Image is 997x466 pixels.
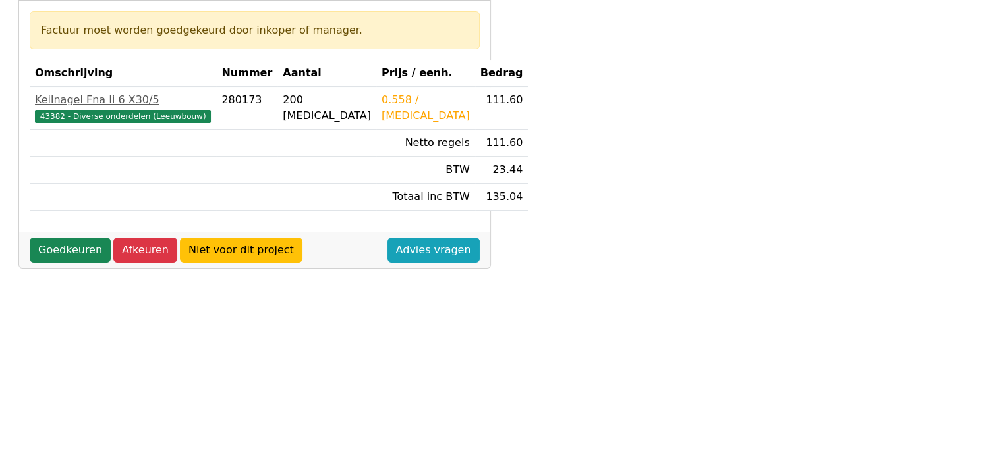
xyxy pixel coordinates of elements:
td: 23.44 [475,157,528,184]
th: Aantal [277,60,376,87]
td: Totaal inc BTW [376,184,475,211]
th: Prijs / eenh. [376,60,475,87]
td: 111.60 [475,87,528,130]
a: Advies vragen [387,238,480,263]
a: Keilnagel Fna Ii 6 X30/543382 - Diverse onderdelen (Leeuwbouw) [35,92,211,124]
td: 111.60 [475,130,528,157]
div: 0.558 / [MEDICAL_DATA] [382,92,470,124]
a: Niet voor dit project [180,238,302,263]
th: Bedrag [475,60,528,87]
a: Afkeuren [113,238,177,263]
div: 200 [MEDICAL_DATA] [283,92,371,124]
div: Factuur moet worden goedgekeurd door inkoper of manager. [41,22,469,38]
td: Netto regels [376,130,475,157]
th: Nummer [216,60,277,87]
span: 43382 - Diverse onderdelen (Leeuwbouw) [35,110,211,123]
td: BTW [376,157,475,184]
td: 280173 [216,87,277,130]
div: Keilnagel Fna Ii 6 X30/5 [35,92,211,108]
th: Omschrijving [30,60,216,87]
td: 135.04 [475,184,528,211]
a: Goedkeuren [30,238,111,263]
